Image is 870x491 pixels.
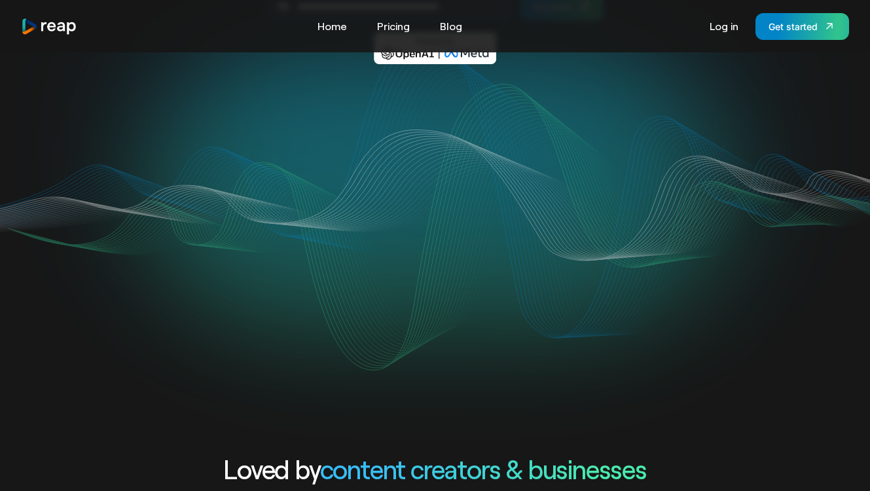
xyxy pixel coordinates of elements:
video: Your browser does not support the video tag. [172,83,698,347]
a: Get started [755,13,849,40]
a: Pricing [371,16,416,37]
a: Log in [703,16,745,37]
a: home [21,18,77,35]
div: Get started [769,20,818,33]
img: reap logo [21,18,77,35]
span: content creators & businesses [320,453,647,484]
a: Blog [433,16,469,37]
a: Home [311,16,353,37]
